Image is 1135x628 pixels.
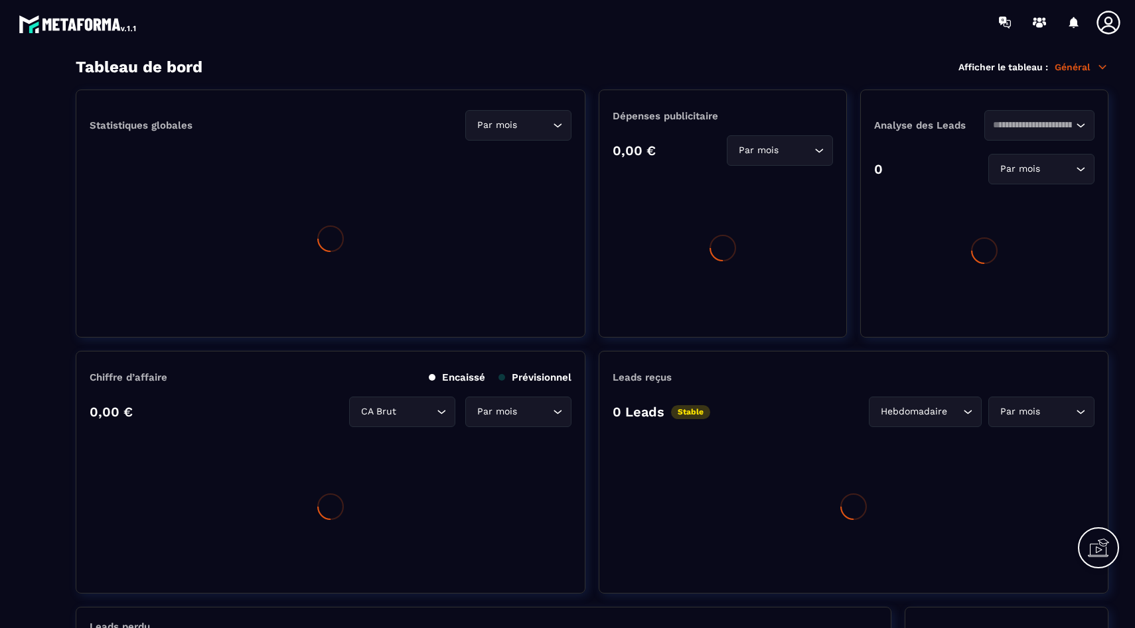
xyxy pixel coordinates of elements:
p: 0 Leads [613,404,664,420]
div: Search for option [465,397,571,427]
div: Search for option [988,397,1095,427]
span: CA Brut [358,405,399,419]
div: Search for option [984,110,1095,141]
p: Général [1055,61,1108,73]
p: Chiffre d’affaire [90,371,167,383]
span: Par mois [735,143,781,158]
div: Search for option [727,135,833,166]
input: Search for option [520,118,550,133]
input: Search for option [520,405,550,419]
span: Par mois [474,118,520,133]
div: Search for option [465,110,571,141]
p: Leads reçus [613,371,672,383]
div: Search for option [349,397,455,427]
input: Search for option [993,118,1073,133]
span: Par mois [997,162,1043,176]
p: Statistiques globales [90,119,192,131]
p: Prévisionnel [498,371,571,383]
input: Search for option [399,405,433,419]
p: Analyse des Leads [874,119,984,131]
input: Search for option [781,143,811,158]
p: 0 [874,161,883,177]
input: Search for option [1043,162,1073,176]
img: logo [19,12,138,36]
p: Afficher le tableau : [958,62,1048,72]
h3: Tableau de bord [76,58,202,76]
p: 0,00 € [90,404,133,420]
p: Stable [671,405,710,419]
p: 0,00 € [613,143,656,158]
span: Hebdomadaire [877,405,950,419]
div: Search for option [869,397,982,427]
span: Par mois [474,405,520,419]
p: Dépenses publicitaire [613,110,833,122]
span: Par mois [997,405,1043,419]
input: Search for option [950,405,960,419]
p: Encaissé [429,371,485,383]
input: Search for option [1043,405,1073,419]
div: Search for option [988,154,1095,184]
